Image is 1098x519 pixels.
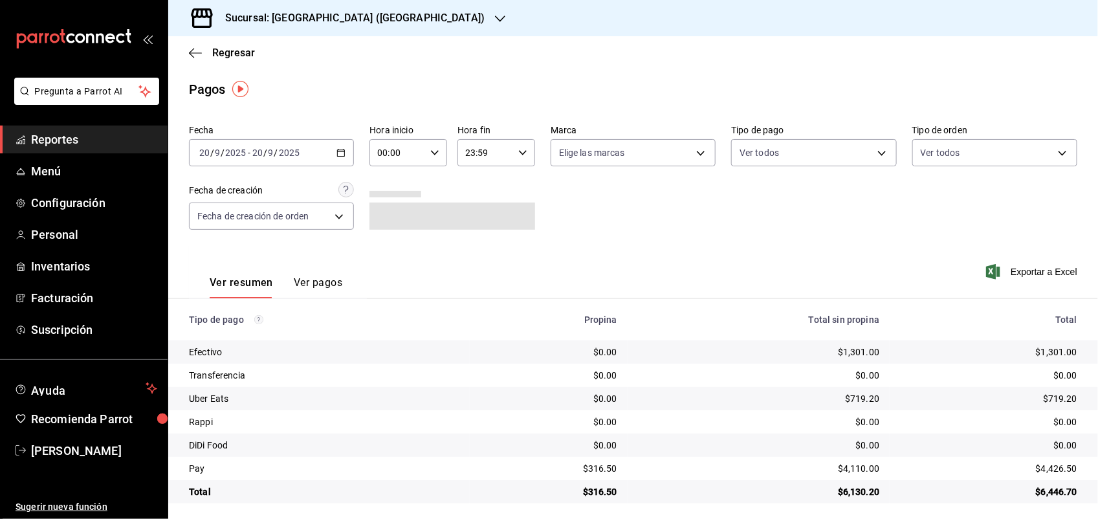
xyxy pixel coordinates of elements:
[480,346,617,359] div: $0.00
[480,315,617,325] div: Propina
[900,315,1077,325] div: Total
[900,369,1077,382] div: $0.00
[263,148,267,158] span: /
[189,392,459,405] div: Uber Eats
[638,439,879,452] div: $0.00
[31,226,157,243] span: Personal
[225,148,247,158] input: ----
[199,148,210,158] input: --
[189,315,459,325] div: Tipo de pago
[638,415,879,428] div: $0.00
[31,289,157,307] span: Facturación
[900,415,1077,428] div: $0.00
[369,126,447,135] label: Hora inicio
[278,148,300,158] input: ----
[31,258,157,275] span: Inventarios
[254,315,263,324] svg: Los pagos realizados con Pay y otras terminales son montos brutos.
[638,485,879,498] div: $6,130.20
[248,148,250,158] span: -
[189,346,459,359] div: Efectivo
[638,369,879,382] div: $0.00
[294,276,342,298] button: Ver pagos
[221,148,225,158] span: /
[215,10,485,26] h3: Sucursal: [GEOGRAPHIC_DATA] ([GEOGRAPHIC_DATA])
[232,81,248,97] img: Tooltip marker
[197,210,309,223] span: Fecha de creación de orden
[900,462,1077,475] div: $4,426.50
[740,146,779,159] span: Ver todos
[31,194,157,212] span: Configuración
[900,392,1077,405] div: $719.20
[189,439,459,452] div: DiDi Food
[31,162,157,180] span: Menú
[31,321,157,338] span: Suscripción
[210,276,342,298] div: navigation tabs
[638,392,879,405] div: $719.20
[214,148,221,158] input: --
[189,415,459,428] div: Rappi
[189,369,459,382] div: Transferencia
[189,184,263,197] div: Fecha de creación
[210,276,273,298] button: Ver resumen
[31,410,157,428] span: Recomienda Parrot
[274,148,278,158] span: /
[559,146,625,159] span: Elige las marcas
[31,381,140,396] span: Ayuda
[638,315,879,325] div: Total sin propina
[480,462,617,475] div: $316.50
[14,78,159,105] button: Pregunta a Parrot AI
[31,131,157,148] span: Reportes
[921,146,960,159] span: Ver todos
[16,500,157,514] span: Sugerir nueva función
[189,462,459,475] div: Pay
[189,47,255,59] button: Regresar
[731,126,896,135] label: Tipo de pago
[189,80,226,99] div: Pagos
[480,439,617,452] div: $0.00
[912,126,1077,135] label: Tipo de orden
[252,148,263,158] input: --
[212,47,255,59] span: Regresar
[457,126,535,135] label: Hora fin
[480,485,617,498] div: $316.50
[142,34,153,44] button: open_drawer_menu
[189,126,354,135] label: Fecha
[900,485,1077,498] div: $6,446.70
[638,462,879,475] div: $4,110.00
[480,392,617,405] div: $0.00
[900,346,1077,359] div: $1,301.00
[638,346,879,359] div: $1,301.00
[210,148,214,158] span: /
[189,485,459,498] div: Total
[989,264,1077,280] button: Exportar a Excel
[268,148,274,158] input: --
[480,369,617,382] div: $0.00
[31,442,157,459] span: [PERSON_NAME]
[900,439,1077,452] div: $0.00
[480,415,617,428] div: $0.00
[35,85,139,98] span: Pregunta a Parrot AI
[551,126,716,135] label: Marca
[9,94,159,107] a: Pregunta a Parrot AI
